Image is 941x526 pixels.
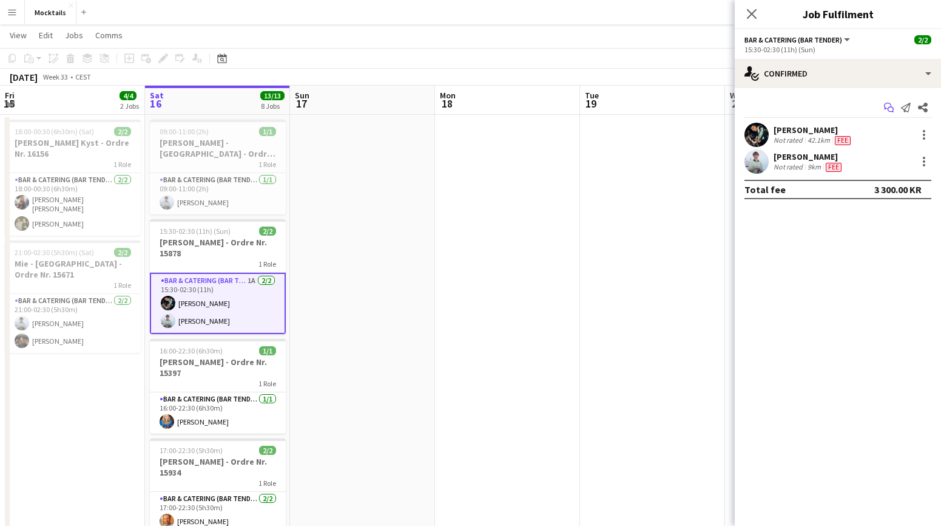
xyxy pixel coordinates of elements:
[5,258,141,280] h3: Mie - [GEOGRAPHIC_DATA] - Ordre Nr. 15671
[34,27,58,43] a: Edit
[5,241,141,353] app-job-card: 21:00-02:30 (5h30m) (Sat)2/2Mie - [GEOGRAPHIC_DATA] - Ordre Nr. 156711 RoleBar & Catering (Bar Te...
[258,479,276,488] span: 1 Role
[75,72,91,81] div: CEST
[774,135,805,145] div: Not rated
[40,72,70,81] span: Week 33
[160,446,223,455] span: 17:00-22:30 (5h30m)
[150,219,286,334] app-job-card: 15:30-02:30 (11h) (Sun)2/2[PERSON_NAME] - Ordre Nr. 158781 RoleBar & Catering (Bar Tender)1A2/215...
[150,339,286,434] app-job-card: 16:00-22:30 (6h30m)1/1[PERSON_NAME] - Ordre Nr. 153971 RoleBar & Catering (Bar Tender)1/116:00-22...
[5,90,15,101] span: Fri
[150,237,286,259] h3: [PERSON_NAME] - Ordre Nr. 15878
[150,173,286,214] app-card-role: Bar & Catering (Bar Tender)1/109:00-11:00 (2h)[PERSON_NAME]
[120,101,139,111] div: 2 Jobs
[5,120,141,236] app-job-card: 18:00-00:30 (6h30m) (Sat)2/2[PERSON_NAME] Kyst - Ordre Nr. 161561 RoleBar & Catering (Bar Tender)...
[805,135,832,145] div: 42.1km
[259,446,276,455] span: 2/2
[835,136,851,145] span: Fee
[150,456,286,478] h3: [PERSON_NAME] - Ordre Nr. 15934
[583,97,599,111] span: 19
[259,127,276,136] span: 1/1
[15,248,94,257] span: 21:00-02:30 (5h30m) (Sat)
[5,137,141,159] h3: [PERSON_NAME] Kyst - Ordre Nr. 16156
[65,30,83,41] span: Jobs
[39,30,53,41] span: Edit
[914,35,931,44] span: 2/2
[258,160,276,169] span: 1 Role
[3,97,15,111] span: 15
[15,127,94,136] span: 18:00-00:30 (6h30m) (Sat)
[60,27,88,43] a: Jobs
[295,90,309,101] span: Sun
[744,45,931,54] div: 15:30-02:30 (11h) (Sun)
[113,160,131,169] span: 1 Role
[823,162,844,172] div: Crew has different fees then in role
[774,151,844,162] div: [PERSON_NAME]
[744,35,852,44] button: Bar & Catering (Bar Tender)
[150,357,286,378] h3: [PERSON_NAME] - Ordre Nr. 15397
[774,125,853,135] div: [PERSON_NAME]
[585,90,599,101] span: Tue
[5,27,32,43] a: View
[150,392,286,434] app-card-role: Bar & Catering (Bar Tender)1/116:00-22:30 (6h30m)[PERSON_NAME]
[25,1,76,24] button: Mocktails
[114,248,131,257] span: 2/2
[293,97,309,111] span: 17
[438,97,456,111] span: 18
[150,90,164,101] span: Sat
[440,90,456,101] span: Mon
[90,27,127,43] a: Comms
[730,90,746,101] span: Wed
[10,30,27,41] span: View
[160,346,223,355] span: 16:00-22:30 (6h30m)
[160,227,231,236] span: 15:30-02:30 (11h) (Sun)
[5,294,141,353] app-card-role: Bar & Catering (Bar Tender)2/221:00-02:30 (5h30m)[PERSON_NAME][PERSON_NAME]
[150,137,286,159] h3: [PERSON_NAME] - [GEOGRAPHIC_DATA] - Ordre Nr. 15879
[258,379,276,388] span: 1 Role
[150,273,286,334] app-card-role: Bar & Catering (Bar Tender)1A2/215:30-02:30 (11h)[PERSON_NAME][PERSON_NAME]
[148,97,164,111] span: 16
[744,35,842,44] span: Bar & Catering (Bar Tender)
[728,97,746,111] span: 20
[114,127,131,136] span: 2/2
[774,162,805,172] div: Not rated
[260,91,285,100] span: 13/13
[10,71,38,83] div: [DATE]
[259,227,276,236] span: 2/2
[5,173,141,236] app-card-role: Bar & Catering (Bar Tender)2/218:00-00:30 (6h30m)[PERSON_NAME] [PERSON_NAME] [PERSON_NAME][PERSON...
[826,163,842,172] span: Fee
[120,91,137,100] span: 4/4
[95,30,123,41] span: Comms
[805,162,823,172] div: 9km
[735,6,941,22] h3: Job Fulfilment
[261,101,284,111] div: 8 Jobs
[113,281,131,290] span: 1 Role
[735,59,941,88] div: Confirmed
[150,120,286,214] app-job-card: 09:00-11:00 (2h)1/1[PERSON_NAME] - [GEOGRAPHIC_DATA] - Ordre Nr. 158791 RoleBar & Catering (Bar T...
[160,127,209,136] span: 09:00-11:00 (2h)
[744,183,786,196] div: Total fee
[259,346,276,355] span: 1/1
[874,183,922,196] div: 3 300.00 KR
[832,135,853,145] div: Crew has different fees then in role
[258,259,276,268] span: 1 Role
